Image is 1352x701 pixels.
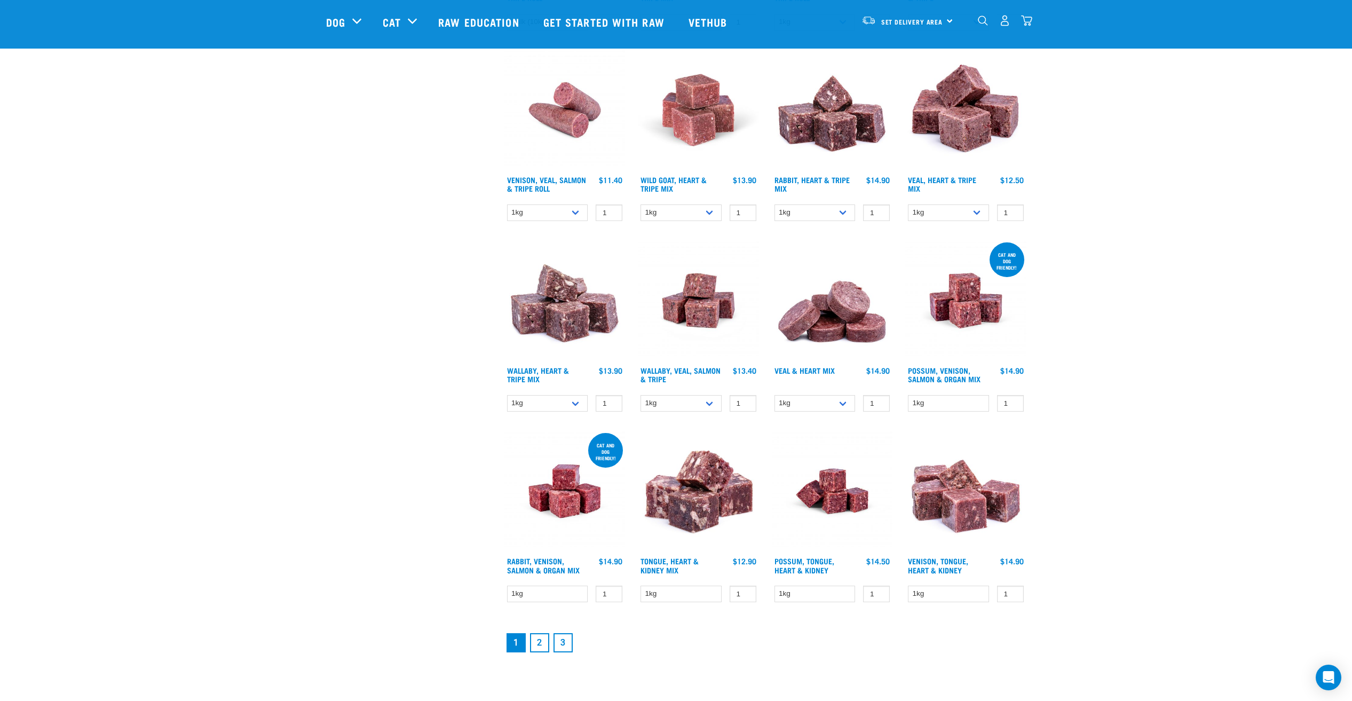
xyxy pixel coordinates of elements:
[730,395,756,412] input: 1
[990,247,1024,275] div: cat and dog friendly!
[772,50,893,171] img: 1175 Rabbit Heart Tripe Mix 01
[997,586,1024,602] input: 1
[1000,557,1024,565] div: $14.90
[733,176,756,184] div: $13.90
[905,431,1026,552] img: Pile Of Cubed Venison Tongue Mix For Pets
[866,176,890,184] div: $14.90
[733,366,756,375] div: $13.40
[863,204,890,221] input: 1
[638,50,759,171] img: Goat Heart Tripe 8451
[881,20,943,23] span: Set Delivery Area
[326,14,345,30] a: Dog
[908,368,981,381] a: Possum, Venison, Salmon & Organ Mix
[596,395,622,412] input: 1
[638,240,759,361] img: Wallaby Veal Salmon Tripe 1642
[533,1,678,43] a: Get started with Raw
[774,368,835,372] a: Veal & Heart Mix
[504,631,1026,655] nav: pagination
[861,15,876,25] img: van-moving.png
[733,557,756,565] div: $12.90
[908,559,968,571] a: Venison, Tongue, Heart & Kidney
[774,559,834,571] a: Possum, Tongue, Heart & Kidney
[908,178,976,190] a: Veal, Heart & Tripe Mix
[428,1,532,43] a: Raw Education
[866,366,890,375] div: $14.90
[554,633,573,652] a: Goto page 3
[599,557,622,565] div: $14.90
[863,395,890,412] input: 1
[1316,665,1341,690] div: Open Intercom Messenger
[507,559,580,571] a: Rabbit, Venison, Salmon & Organ Mix
[641,559,699,571] a: Tongue, Heart & Kidney Mix
[596,204,622,221] input: 1
[997,395,1024,412] input: 1
[596,586,622,602] input: 1
[641,178,707,190] a: Wild Goat, Heart & Tripe Mix
[588,437,623,466] div: Cat and dog friendly!
[507,633,526,652] a: Page 1
[905,240,1026,361] img: Possum Venison Salmon Organ 1626
[866,557,890,565] div: $14.50
[641,368,721,381] a: Wallaby, Veal, Salmon & Tripe
[905,50,1026,171] img: Cubes
[504,240,626,361] img: 1174 Wallaby Heart Tripe Mix 01
[599,366,622,375] div: $13.90
[978,15,988,26] img: home-icon-1@2x.png
[1021,15,1032,26] img: home-icon@2x.png
[530,633,549,652] a: Goto page 2
[504,50,626,171] img: Venison Veal Salmon Tripe 1651
[772,431,893,552] img: Possum Tongue Heart Kidney 1682
[772,240,893,361] img: 1152 Veal Heart Medallions 01
[863,586,890,602] input: 1
[999,15,1010,26] img: user.png
[997,204,1024,221] input: 1
[507,178,586,190] a: Venison, Veal, Salmon & Tripe Roll
[383,14,401,30] a: Cat
[504,431,626,552] img: Rabbit Venison Salmon Organ 1688
[1000,176,1024,184] div: $12.50
[678,1,741,43] a: Vethub
[507,368,569,381] a: Wallaby, Heart & Tripe Mix
[638,431,759,552] img: 1167 Tongue Heart Kidney Mix 01
[599,176,622,184] div: $11.40
[730,586,756,602] input: 1
[774,178,850,190] a: Rabbit, Heart & Tripe Mix
[1000,366,1024,375] div: $14.90
[730,204,756,221] input: 1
